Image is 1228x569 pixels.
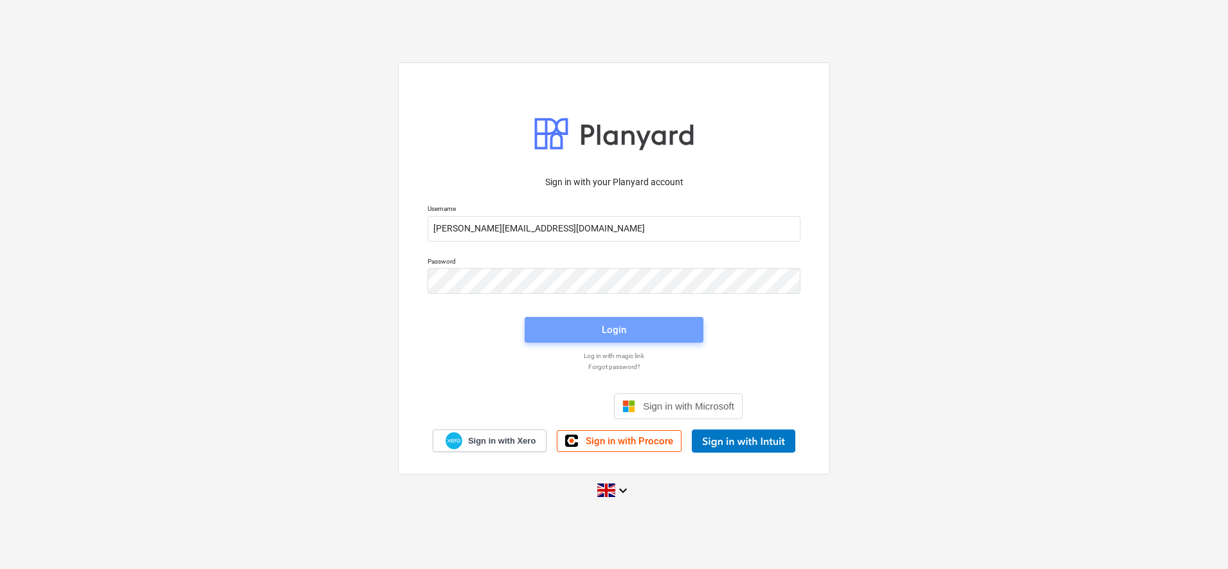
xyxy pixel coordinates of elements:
[468,435,536,447] span: Sign in with Xero
[433,429,547,452] a: Sign in with Xero
[643,401,734,411] span: Sign in with Microsoft
[421,363,807,371] a: Forgot password?
[446,432,462,449] img: Xero logo
[622,400,635,413] img: Microsoft logo
[421,352,807,360] a: Log in with magic link
[479,392,610,420] iframe: Sign in with Google Button
[428,216,800,242] input: Username
[602,321,626,338] div: Login
[557,430,682,452] a: Sign in with Procore
[615,483,631,498] i: keyboard_arrow_down
[428,257,800,268] p: Password
[428,176,800,189] p: Sign in with your Planyard account
[586,435,673,447] span: Sign in with Procore
[428,204,800,215] p: Username
[525,317,703,343] button: Login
